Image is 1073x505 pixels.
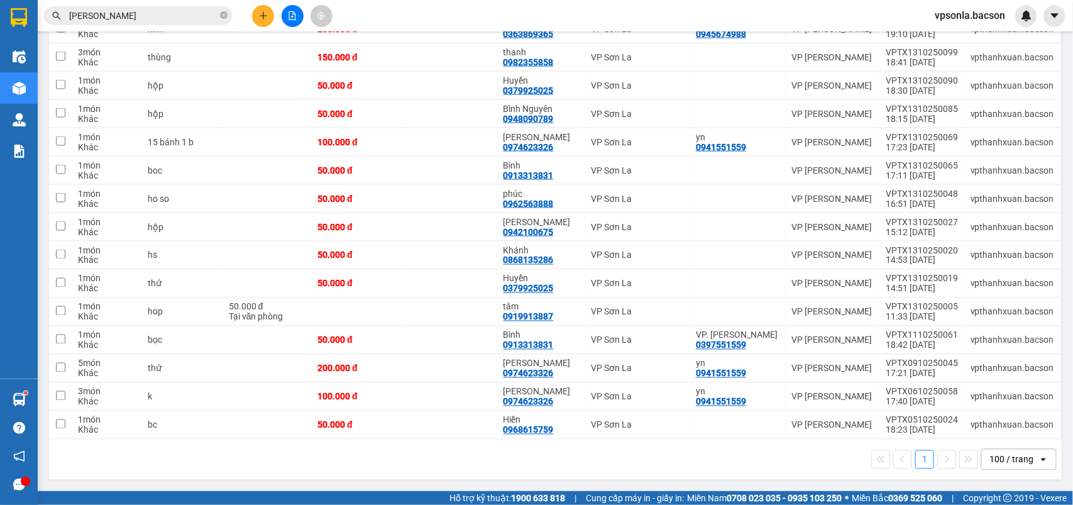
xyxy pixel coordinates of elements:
strong: 0708 023 035 - 0935 103 250 [727,493,842,503]
div: 50.000 đ [229,302,305,312]
div: 14:53 [DATE] [886,255,958,265]
div: vpthanhxuan.bacson [971,279,1054,289]
div: 100.000 đ [317,137,398,147]
div: 1 món [78,75,135,86]
div: 14:51 [DATE] [886,284,958,294]
div: VP [PERSON_NAME] [791,392,873,402]
button: caret-down [1043,5,1065,27]
div: VP Sơn La [592,80,683,91]
div: Bình [503,330,579,340]
div: VP. trương định [696,330,779,340]
span: notification [13,450,25,462]
div: VP [PERSON_NAME] [791,165,873,175]
div: k [148,392,216,402]
div: 0379925025 [503,86,554,96]
div: 0868135286 [503,255,554,265]
div: VP Sơn La [592,165,683,175]
div: 50.000 đ [317,279,398,289]
div: Thanh [503,217,579,227]
div: Khác [78,397,135,407]
div: vpthanhxuan.bacson [971,335,1054,345]
div: VP Sơn La [592,250,683,260]
div: 0913313831 [503,170,554,180]
div: VP [PERSON_NAME] [791,420,873,430]
div: VP Sơn La [592,279,683,289]
span: file-add [288,11,297,20]
div: vpthanhxuan.bacson [971,420,1054,430]
div: 0363869365 [503,29,554,39]
div: VPTX1310250069 [886,132,958,142]
span: close-circle [220,11,228,19]
div: vpthanhxuan.bacson [971,194,1054,204]
span: ⚪️ [845,496,849,501]
div: 100 / trang [989,453,1033,466]
div: 1 món [78,245,135,255]
button: aim [311,5,333,27]
div: 0913313831 [503,340,554,350]
div: 1 món [78,104,135,114]
div: Khác [78,57,135,67]
div: VP [PERSON_NAME] [791,250,873,260]
div: Tùng Oanh [503,132,579,142]
div: Khác [78,170,135,180]
div: 11:33 [DATE] [886,312,958,322]
div: ho so [148,194,216,204]
div: 3 món [78,387,135,397]
div: Tùng Oanh [503,358,579,369]
div: VP Sơn La [592,222,683,232]
div: 5 món [78,358,135,369]
div: hộp [148,222,216,232]
div: vpthanhxuan.bacson [971,363,1054,374]
div: 100.000 đ [317,392,398,402]
div: VPTX1310250020 [886,245,958,255]
div: 0941551559 [696,369,746,379]
div: Bình [503,160,579,170]
div: VP [PERSON_NAME] [791,52,873,62]
div: tâm [503,302,579,312]
div: 18:15 [DATE] [886,114,958,124]
div: VPTX1310250065 [886,160,958,170]
div: bọc [148,335,216,345]
div: 1 món [78,160,135,170]
div: 200.000 đ [317,363,398,374]
div: Khác [78,86,135,96]
div: 15:12 [DATE] [886,227,958,237]
div: thứ [148,363,216,374]
svg: open [1038,455,1048,465]
div: 19:10 [DATE] [886,29,958,39]
div: VPTX1110250061 [886,330,958,340]
div: VPTX0510250024 [886,415,958,425]
div: 50.000 đ [317,420,398,430]
div: hộp [148,80,216,91]
div: Khác [78,369,135,379]
div: VP Sơn La [592,109,683,119]
div: 0379925025 [503,284,554,294]
div: 150.000 đ [317,52,398,62]
div: 0941551559 [696,397,746,407]
img: warehouse-icon [13,82,26,95]
span: Miền Bắc [852,491,942,505]
div: 18:41 [DATE] [886,57,958,67]
div: 0941551559 [696,142,746,152]
div: VP Sơn La [592,307,683,317]
div: VP [PERSON_NAME] [791,137,873,147]
div: vpthanhxuan.bacson [971,137,1054,147]
div: vpthanhxuan.bacson [971,52,1054,62]
div: 1 món [78,132,135,142]
div: 50.000 đ [317,335,398,345]
img: icon-new-feature [1021,10,1032,21]
div: 1 món [78,302,135,312]
div: 0968615759 [503,425,554,435]
div: VP [PERSON_NAME] [791,307,873,317]
div: VPTX0910250045 [886,358,958,369]
div: vpthanhxuan.bacson [971,392,1054,402]
div: yn [696,358,779,369]
span: | [952,491,954,505]
span: question-circle [13,422,25,434]
div: 50.000 đ [317,80,398,91]
span: Cung cấp máy in - giấy in: [586,491,684,505]
div: VP Sơn La [592,52,683,62]
div: VP [PERSON_NAME] [791,222,873,232]
div: hộp [148,109,216,119]
div: VP [PERSON_NAME] [791,335,873,345]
